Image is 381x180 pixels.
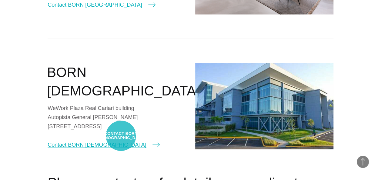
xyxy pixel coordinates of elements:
[48,104,186,131] div: WeWork Plaza Real Cariari building Autopista General [PERSON_NAME] [STREET_ADDRESS]
[47,63,186,100] h2: BORN [DEMOGRAPHIC_DATA]
[48,141,159,149] a: Contact BORN [DEMOGRAPHIC_DATA]
[48,1,155,9] a: Contact BORN [GEOGRAPHIC_DATA]
[357,156,369,168] button: Back to Top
